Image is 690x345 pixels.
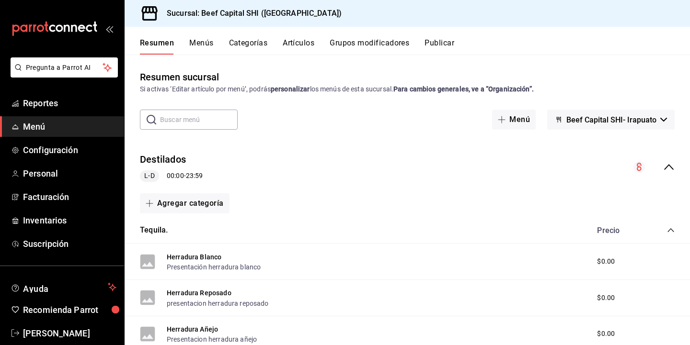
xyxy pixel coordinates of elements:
span: $0.00 [597,293,615,303]
span: L-D [140,171,158,181]
span: $0.00 [597,256,615,267]
strong: Para cambios generales, ve a “Organización”. [393,85,534,93]
strong: personalizar [271,85,310,93]
button: Artículos [283,38,314,55]
span: Beef Capital SHI- Irapuato [566,115,656,124]
span: Inventarios [23,214,116,227]
button: Herradura Blanco [167,252,221,262]
span: Recomienda Parrot [23,303,116,316]
span: Personal [23,167,116,180]
h3: Sucursal: Beef Capital SHI ([GEOGRAPHIC_DATA]) [159,8,342,19]
a: Pregunta a Parrot AI [7,69,118,79]
button: Grupos modificadores [330,38,409,55]
span: Menú [23,120,116,133]
button: Herradura Añejo [167,324,218,334]
span: Facturación [23,190,116,203]
span: Configuración [23,144,116,156]
div: Precio [587,226,649,235]
div: Si activas ‘Editar artículo por menú’, podrás los menús de esta sucursal. [140,84,675,94]
button: Categorías [229,38,268,55]
button: Publicar [425,38,454,55]
button: Pregunta a Parrot AI [11,57,118,78]
button: Herradura Reposado [167,288,231,298]
button: Resumen [140,38,174,55]
span: Suscripción [23,237,116,250]
button: Destilados [140,153,186,167]
button: Beef Capital SHI- Irapuato [547,110,675,130]
input: Buscar menú [160,110,238,129]
span: $0.00 [597,329,615,339]
span: [PERSON_NAME] [23,327,116,340]
button: Agregar categoría [140,193,230,213]
button: collapse-category-row [667,226,675,234]
button: presentacion herradura reposado [167,299,269,308]
div: collapse-menu-row [125,145,690,189]
span: Ayuda [23,281,104,293]
button: Presentación herradura blanco [167,262,261,272]
button: open_drawer_menu [105,25,113,33]
div: navigation tabs [140,38,690,55]
span: Reportes [23,97,116,110]
div: Resumen sucursal [140,70,219,84]
button: Menú [492,110,536,130]
span: Pregunta a Parrot AI [26,63,103,73]
div: 00:00 - 23:59 [140,170,203,182]
button: Tequila. [140,225,168,236]
button: Presentacion herradura añejo [167,334,257,344]
button: Menús [189,38,213,55]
